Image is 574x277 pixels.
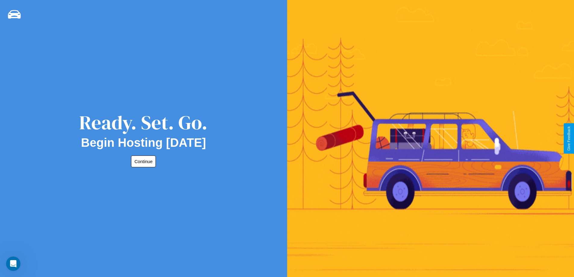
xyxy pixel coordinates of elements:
iframe: Intercom live chat [6,257,20,271]
h2: Begin Hosting [DATE] [81,136,206,150]
div: Give Feedback [567,126,571,151]
div: Ready. Set. Go. [79,109,208,136]
button: Continue [131,156,156,167]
